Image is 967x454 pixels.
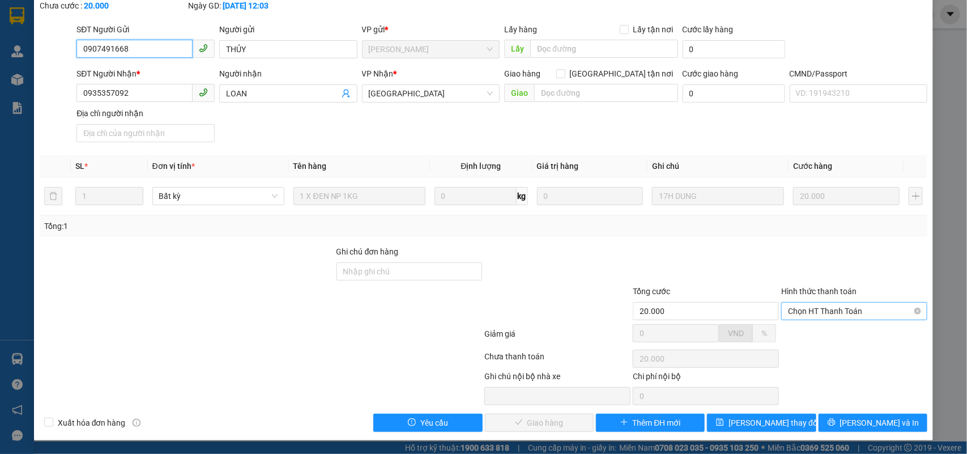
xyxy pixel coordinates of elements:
[342,89,351,98] span: user-add
[420,417,448,429] span: Yêu cầu
[565,67,678,80] span: [GEOGRAPHIC_DATA] tận nơi
[3,61,49,69] span: Ngày/ giờ gửi:
[67,26,130,38] span: SG08252944
[793,187,900,205] input: 0
[40,26,130,38] strong: MĐH:
[76,124,215,142] input: Địa chỉ của người nhận
[362,69,394,78] span: VP Nhận
[46,50,91,59] span: 0934018810
[909,187,923,205] button: plus
[707,414,816,432] button: save[PERSON_NAME] thay đổi
[485,414,594,432] button: checkGiao hàng
[23,5,95,14] span: [DATE]-
[729,417,819,429] span: [PERSON_NAME] thay đổi
[504,25,537,34] span: Lấy hàng
[633,287,670,296] span: Tổng cước
[219,23,357,36] div: Người gửi
[44,187,62,205] button: delete
[629,23,678,36] span: Lấy tận nơi
[484,328,632,347] div: Giảm giá
[44,220,374,232] div: Tổng: 1
[461,162,501,171] span: Định lượng
[788,303,921,320] span: Chọn HT Thanh Toán
[3,5,95,14] span: 08:09-
[293,187,425,205] input: VD: Bàn, Ghế
[828,418,836,427] span: printer
[408,418,416,427] span: exclamation-circle
[52,71,97,79] span: 0934018810
[652,187,784,205] input: Ghi Chú
[223,1,269,10] b: [DATE] 12:03
[219,67,357,80] div: Người nhận
[761,329,767,338] span: %
[504,40,530,58] span: Lấy
[484,350,632,370] div: Chưa thanh toán
[159,188,278,205] span: Bất kỳ
[633,417,681,429] span: Thêm ĐH mới
[537,187,644,205] input: 0
[51,61,108,69] span: 14:52:32 [DATE]
[53,417,130,429] span: Xuất hóa đơn hàng
[49,6,95,14] span: [PERSON_NAME]
[84,1,109,10] b: 20.000
[336,247,399,256] label: Ghi chú đơn hàng
[373,414,482,432] button: exclamation-circleYêu cầu
[537,162,579,171] span: Giá trị hàng
[3,71,97,79] span: N.nhận:
[369,41,493,58] span: Hồ Chí Minh
[3,79,116,104] span: 1 B VẢI NP 31KG (([GEOGRAPHIC_DATA])
[793,162,832,171] span: Cước hàng
[647,155,789,177] th: Ghi chú
[596,414,705,432] button: plusThêm ĐH mới
[914,308,921,315] span: close-circle
[75,162,84,171] span: SL
[133,419,140,427] span: info-circle
[293,162,327,171] span: Tên hàng
[362,23,500,36] div: VP gửi
[3,82,116,103] span: Tên hàng:
[76,67,215,80] div: SĐT Người Nhận
[534,84,678,102] input: Dọc đường
[819,414,927,432] button: printer[PERSON_NAME] và In
[369,85,493,102] span: Tiền Giang
[484,370,631,387] div: Ghi chú nội bộ nhà xe
[199,88,208,97] span: phone
[633,370,779,387] div: Chi phí nội bộ
[336,262,483,281] input: Ghi chú đơn hàng
[76,23,215,36] div: SĐT Người Gửi
[781,287,857,296] label: Hình thức thanh toán
[716,418,724,427] span: save
[504,84,534,102] span: Giao
[23,50,91,59] span: THOA-
[504,69,540,78] span: Giao hàng
[683,84,785,103] input: Cước giao hàng
[620,418,628,427] span: plus
[199,44,208,53] span: phone
[840,417,919,429] span: [PERSON_NAME] và In
[728,329,744,338] span: VND
[29,71,52,79] span: THOA-
[790,67,928,80] div: CMND/Passport
[517,187,528,205] span: kg
[55,15,115,24] strong: PHIẾU TRẢ HÀNG
[683,25,734,34] label: Cước lấy hàng
[683,40,785,58] input: Cước lấy hàng
[76,107,215,120] div: Địa chỉ người nhận
[152,162,195,171] span: Đơn vị tính
[683,69,739,78] label: Cước giao hàng
[3,50,91,59] span: N.gửi:
[530,40,678,58] input: Dọc đường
